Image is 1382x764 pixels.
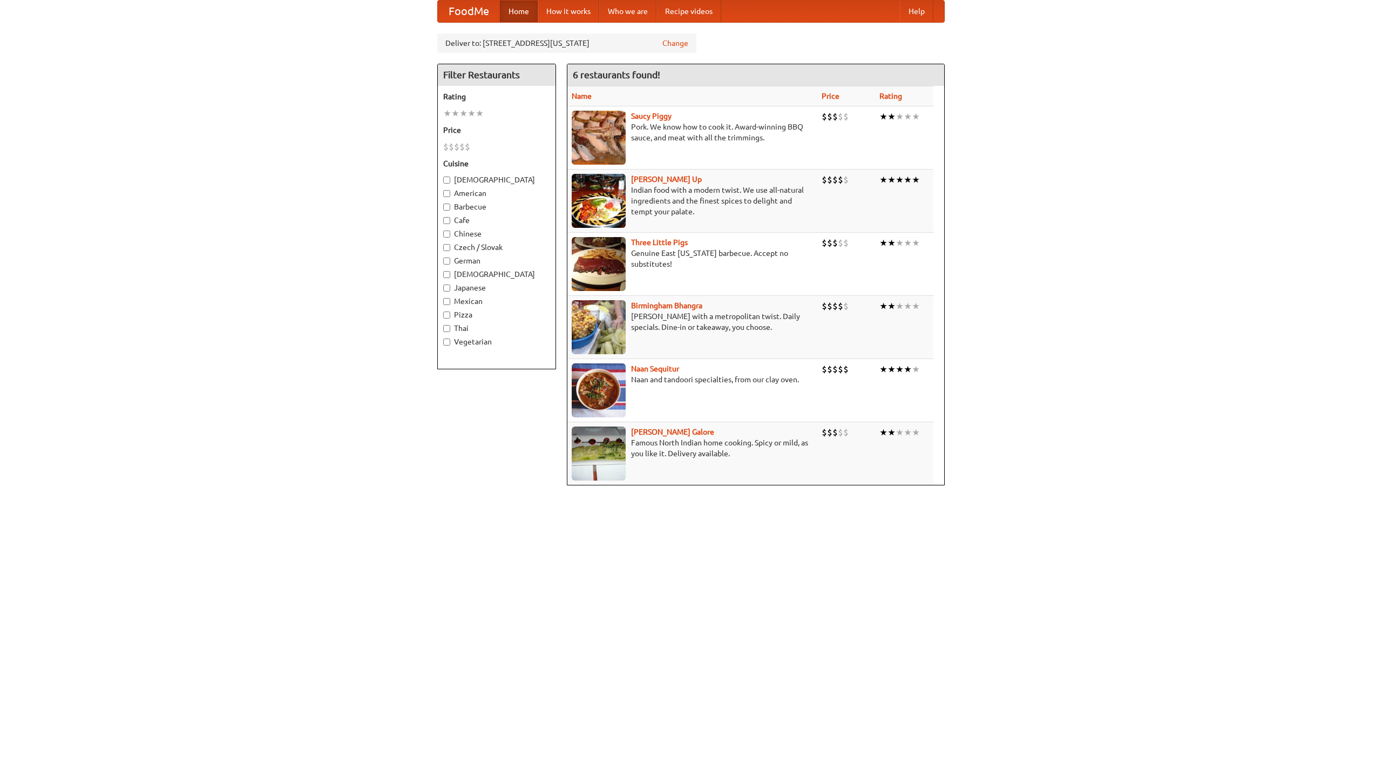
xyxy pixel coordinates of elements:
[832,174,838,186] li: $
[822,427,827,438] li: $
[443,91,550,102] h5: Rating
[572,311,813,333] p: [PERSON_NAME] with a metropolitan twist. Daily specials. Dine-in or takeaway, you choose.
[572,92,592,100] a: Name
[838,111,843,123] li: $
[843,363,849,375] li: $
[443,228,550,239] label: Chinese
[896,363,904,375] li: ★
[443,296,550,307] label: Mexican
[465,141,470,153] li: $
[443,141,449,153] li: $
[443,298,450,305] input: Mexican
[879,111,888,123] li: ★
[822,92,839,100] a: Price
[459,107,468,119] li: ★
[631,428,714,436] a: [PERSON_NAME] Galore
[879,237,888,249] li: ★
[912,174,920,186] li: ★
[443,190,450,197] input: American
[572,374,813,385] p: Naan and tandoori specialties, from our clay oven.
[879,363,888,375] li: ★
[832,111,838,123] li: $
[631,238,688,247] a: Three Little Pigs
[912,300,920,312] li: ★
[832,237,838,249] li: $
[572,427,626,481] img: currygalore.jpg
[443,125,550,136] h5: Price
[912,111,920,123] li: ★
[443,231,450,238] input: Chinese
[904,427,912,438] li: ★
[451,107,459,119] li: ★
[631,301,702,310] b: Birmingham Bhangra
[896,174,904,186] li: ★
[838,237,843,249] li: $
[879,300,888,312] li: ★
[443,325,450,332] input: Thai
[631,175,702,184] a: [PERSON_NAME] Up
[500,1,538,22] a: Home
[572,174,626,228] img: curryup.jpg
[572,437,813,459] p: Famous North Indian home cooking. Spicy or mild, as you like it. Delivery available.
[459,141,465,153] li: $
[888,363,896,375] li: ★
[443,282,550,293] label: Japanese
[438,64,555,86] h4: Filter Restaurants
[843,174,849,186] li: $
[912,237,920,249] li: ★
[904,300,912,312] li: ★
[904,174,912,186] li: ★
[822,111,827,123] li: $
[443,107,451,119] li: ★
[443,158,550,169] h5: Cuisine
[822,174,827,186] li: $
[827,427,832,438] li: $
[573,70,660,80] ng-pluralize: 6 restaurants found!
[888,174,896,186] li: ★
[443,271,450,278] input: [DEMOGRAPHIC_DATA]
[843,237,849,249] li: $
[443,215,550,226] label: Cafe
[662,38,688,49] a: Change
[443,255,550,266] label: German
[454,141,459,153] li: $
[904,363,912,375] li: ★
[888,237,896,249] li: ★
[832,300,838,312] li: $
[827,300,832,312] li: $
[572,121,813,143] p: Pork. We know how to cook it. Award-winning BBQ sauce, and meat with all the trimmings.
[449,141,454,153] li: $
[838,427,843,438] li: $
[443,258,450,265] input: German
[438,1,500,22] a: FoodMe
[827,363,832,375] li: $
[904,237,912,249] li: ★
[631,364,679,373] a: Naan Sequitur
[843,300,849,312] li: $
[599,1,656,22] a: Who we are
[443,285,450,292] input: Japanese
[572,300,626,354] img: bhangra.jpg
[443,269,550,280] label: [DEMOGRAPHIC_DATA]
[838,174,843,186] li: $
[838,300,843,312] li: $
[827,111,832,123] li: $
[888,300,896,312] li: ★
[572,237,626,291] img: littlepigs.jpg
[896,427,904,438] li: ★
[468,107,476,119] li: ★
[443,339,450,346] input: Vegetarian
[656,1,721,22] a: Recipe videos
[822,237,827,249] li: $
[443,242,550,253] label: Czech / Slovak
[476,107,484,119] li: ★
[443,201,550,212] label: Barbecue
[572,363,626,417] img: naansequitur.jpg
[822,300,827,312] li: $
[631,112,672,120] a: Saucy Piggy
[879,92,902,100] a: Rating
[572,185,813,217] p: Indian food with a modern twist. We use all-natural ingredients and the finest spices to delight ...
